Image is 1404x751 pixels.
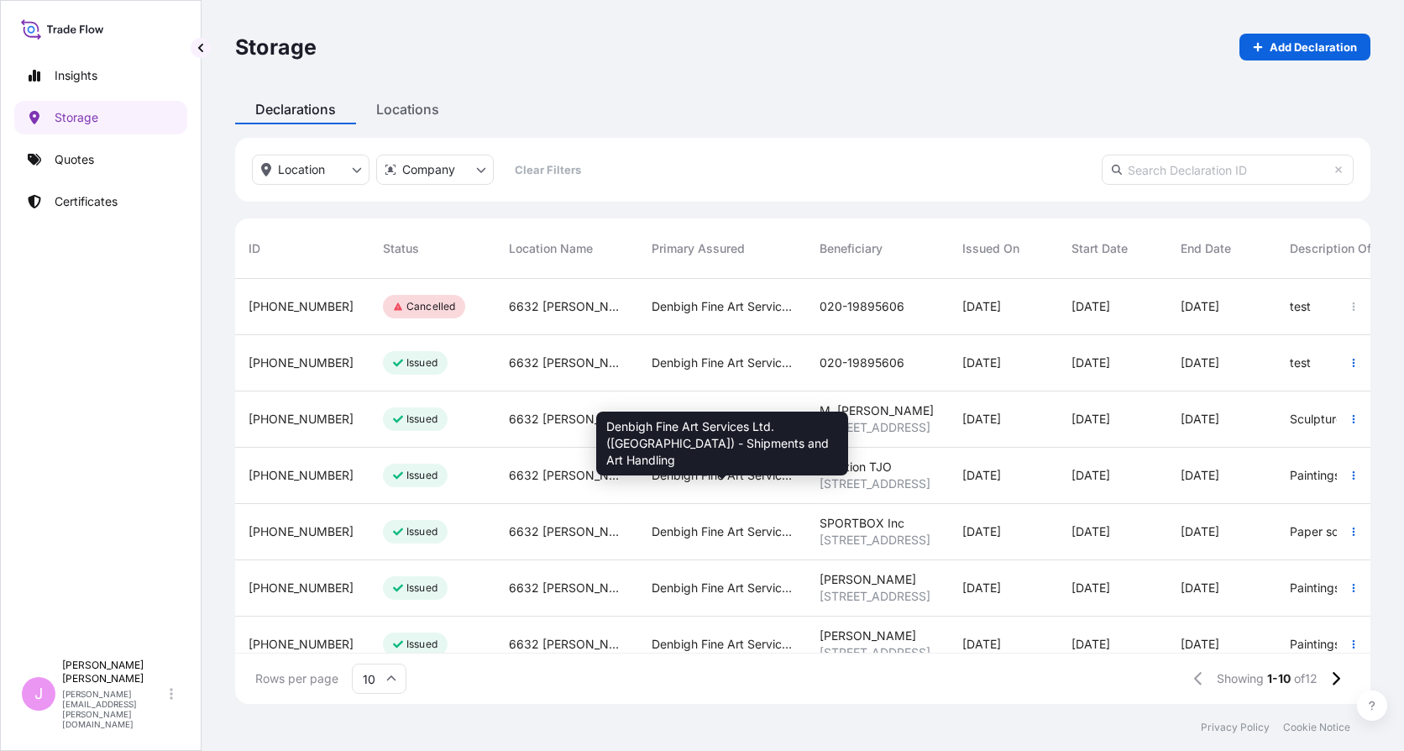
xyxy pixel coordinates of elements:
button: Clear Filters [500,156,595,183]
span: [PERSON_NAME] [820,571,916,588]
span: Showing [1217,670,1264,687]
span: 6632 [PERSON_NAME] [509,411,625,428]
p: [PERSON_NAME][EMAIL_ADDRESS][PERSON_NAME][DOMAIN_NAME] [62,689,166,729]
input: Search Declaration ID [1102,155,1354,185]
p: Issued [406,469,437,482]
span: 020-19895606 [820,298,904,315]
span: Denbigh Fine Art Services Ltd. ([GEOGRAPHIC_DATA]) - Shipments and Art Handling [652,354,793,371]
span: Status [383,240,419,257]
span: [STREET_ADDRESS] [820,588,930,605]
span: Start Date [1071,240,1128,257]
span: [DATE] [1071,636,1110,653]
span: 020-19895606 [820,354,904,371]
span: Paper sculpture [1290,523,1377,540]
span: End Date [1181,240,1231,257]
span: 6632 [PERSON_NAME] [509,523,625,540]
a: Cookie Notice [1283,721,1350,734]
span: of 12 [1294,670,1318,687]
span: Creation TJO [820,459,892,475]
a: Privacy Policy [1201,721,1270,734]
span: 1-10 [1267,670,1291,687]
a: Storage [14,101,187,134]
span: [DATE] [962,298,1001,315]
p: Issued [406,525,437,538]
span: [STREET_ADDRESS] [820,644,930,661]
span: [DATE] [1071,467,1110,484]
p: Company [402,161,455,178]
span: [DATE] [962,354,1001,371]
span: Location Name [509,240,593,257]
div: Locations [356,94,459,124]
a: Quotes [14,143,187,176]
span: 6632 [PERSON_NAME] [509,467,625,484]
span: [DATE] [962,411,1001,428]
span: Denbigh Fine Art Services Ltd. ([GEOGRAPHIC_DATA]) - Shipments and Art Handling [652,580,793,596]
span: [DATE] [962,636,1001,653]
span: [PERSON_NAME] [820,628,916,644]
span: [DATE] [1071,580,1110,596]
a: Add Declaration [1239,34,1370,60]
p: [PERSON_NAME] [PERSON_NAME] [62,659,166,685]
span: [DATE] [1071,354,1110,371]
span: [STREET_ADDRESS] [820,475,930,492]
span: 6632 [PERSON_NAME] [509,580,625,596]
span: [DATE] [1181,636,1219,653]
span: 6632 [PERSON_NAME] [509,354,625,371]
span: [PHONE_NUMBER] [249,298,354,315]
span: [STREET_ADDRESS] [820,532,930,549]
p: Location [278,161,325,178]
p: Issued [406,638,437,651]
span: J [34,685,43,702]
p: Storage [235,34,317,60]
span: 6632 [PERSON_NAME] [509,636,625,653]
span: Paintings [1290,467,1340,484]
span: Denbigh Fine Art Services Ltd. ([GEOGRAPHIC_DATA]) - Shipments and Art Handling [606,418,838,469]
span: [DATE] [1181,411,1219,428]
p: Issued [406,581,437,595]
span: [DATE] [962,523,1001,540]
span: Rows per page [255,670,338,687]
span: [DATE] [962,580,1001,596]
span: [PHONE_NUMBER] [249,523,354,540]
span: [PHONE_NUMBER] [249,467,354,484]
span: [DATE] [1181,523,1219,540]
span: [DATE] [1181,298,1219,315]
span: ID [249,240,260,257]
button: location Filter options [252,155,369,185]
p: Add Declaration [1270,39,1357,55]
span: [PHONE_NUMBER] [249,411,354,428]
span: M. [PERSON_NAME] [820,402,934,419]
span: [PHONE_NUMBER] [249,580,354,596]
span: [PHONE_NUMBER] [249,636,354,653]
p: Clear Filters [515,161,581,178]
p: Insights [55,67,97,84]
button: distributor Filter options [376,155,494,185]
span: [STREET_ADDRESS] [820,419,930,436]
a: Certificates [14,185,187,218]
span: [DATE] [1071,298,1110,315]
a: Insights [14,59,187,92]
span: [DATE] [1181,354,1219,371]
span: Denbigh Fine Art Services Ltd. ([GEOGRAPHIC_DATA]) - Shipments and Art Handling [652,636,793,653]
span: Paintings [1290,636,1340,653]
p: Certificates [55,193,118,210]
p: Quotes [55,151,94,168]
span: [DATE] [962,467,1001,484]
div: Declarations [235,94,356,124]
span: [DATE] [1071,411,1110,428]
span: test [1290,354,1311,371]
span: Issued On [962,240,1019,257]
span: [DATE] [1181,467,1219,484]
span: Primary Assured [652,240,745,257]
span: Denbigh Fine Art Services Ltd. ([GEOGRAPHIC_DATA]) - Shipments and Art Handling [652,467,793,484]
span: test [1290,298,1311,315]
p: Storage [55,109,98,126]
span: 6632 [PERSON_NAME] [509,298,625,315]
span: Beneficiary [820,240,883,257]
span: [DATE] [1181,580,1219,596]
p: Cancelled [406,300,455,313]
span: Denbigh Fine Art Services Ltd. ([GEOGRAPHIC_DATA]) - Shipments and Art Handling [652,523,793,540]
span: Denbigh Fine Art Services Ltd. ([GEOGRAPHIC_DATA]) - Shipments and Art Handling [652,411,793,428]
